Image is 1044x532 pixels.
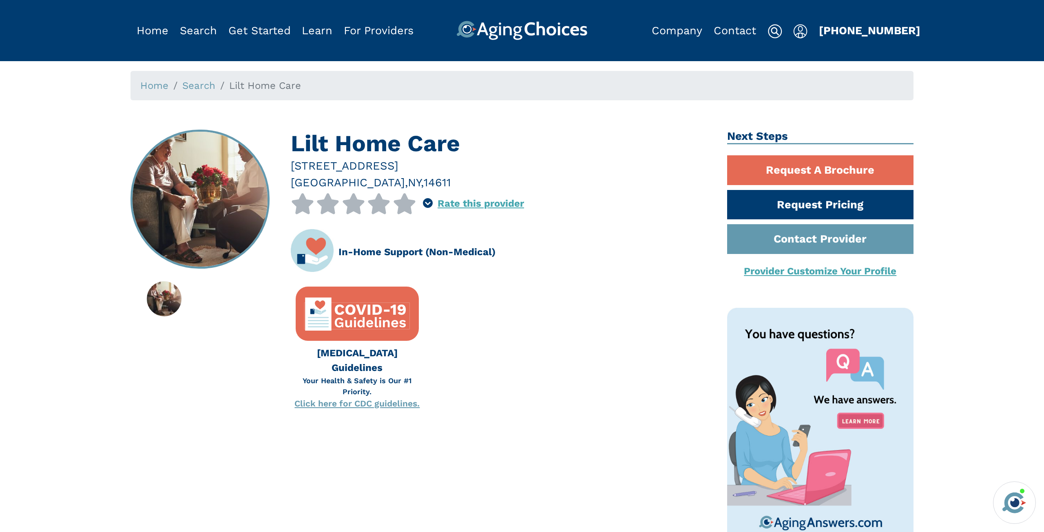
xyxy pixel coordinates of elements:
[291,157,715,174] div: [STREET_ADDRESS]
[652,24,702,37] a: Company
[423,193,433,214] div: Popover trigger
[137,24,168,37] a: Home
[727,155,914,185] a: Request A Brochure
[228,24,291,37] a: Get Started
[727,190,914,220] a: Request Pricing
[182,80,215,91] a: Search
[132,131,269,268] img: Lilt Home Care
[291,346,424,375] div: [MEDICAL_DATA] Guidelines
[180,24,217,37] a: Search
[229,80,301,91] span: Lilt Home Care
[819,24,920,37] a: [PHONE_NUMBER]
[147,281,182,316] img: Lilt Home Care
[424,174,451,191] div: 14611
[405,176,408,189] span: ,
[793,21,807,40] div: Popover trigger
[291,130,715,157] h1: Lilt Home Care
[421,176,424,189] span: ,
[714,24,756,37] a: Contact
[303,294,412,334] img: covid-top-default.svg
[291,397,424,410] div: Click here for CDC guidelines.
[768,24,782,39] img: search-icon.svg
[180,21,217,40] div: Popover trigger
[130,71,913,100] nav: breadcrumb
[344,24,414,37] a: For Providers
[793,24,807,39] img: user-icon.svg
[408,176,421,189] span: NY
[744,265,896,277] a: Provider Customize Your Profile
[291,176,405,189] span: [GEOGRAPHIC_DATA]
[438,198,524,209] a: Rate this provider
[456,21,587,40] img: AgingChoices
[291,375,424,397] div: Your Health & Safety is Our #1 Priority.
[302,24,332,37] a: Learn
[338,245,495,259] div: In-Home Support (Non-Medical)
[727,224,914,254] a: Contact Provider
[1000,489,1028,517] img: avatar
[727,130,914,144] h2: Next Steps
[140,80,168,91] a: Home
